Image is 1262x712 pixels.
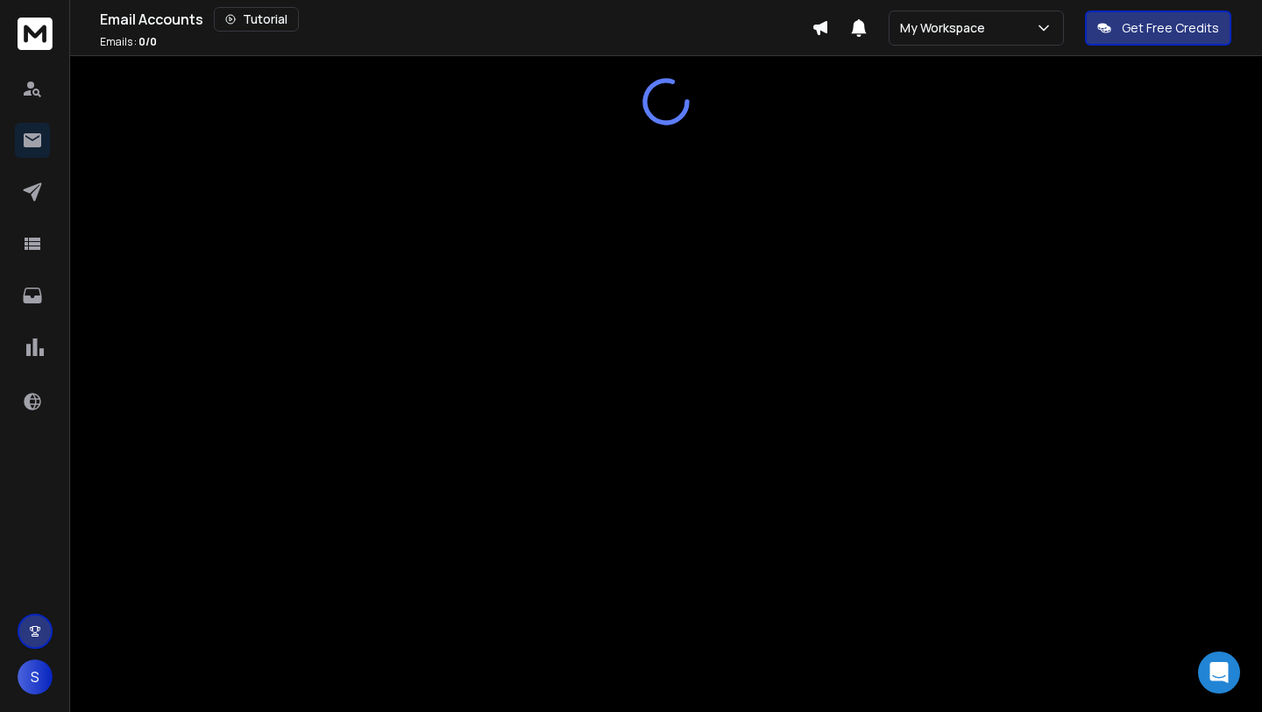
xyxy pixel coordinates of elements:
p: Emails : [100,35,157,49]
div: Open Intercom Messenger [1198,651,1240,694]
button: S [18,659,53,694]
div: Email Accounts [100,7,812,32]
p: Get Free Credits [1122,19,1219,37]
button: Get Free Credits [1085,11,1231,46]
button: Tutorial [214,7,299,32]
p: My Workspace [900,19,992,37]
span: 0 / 0 [138,34,157,49]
